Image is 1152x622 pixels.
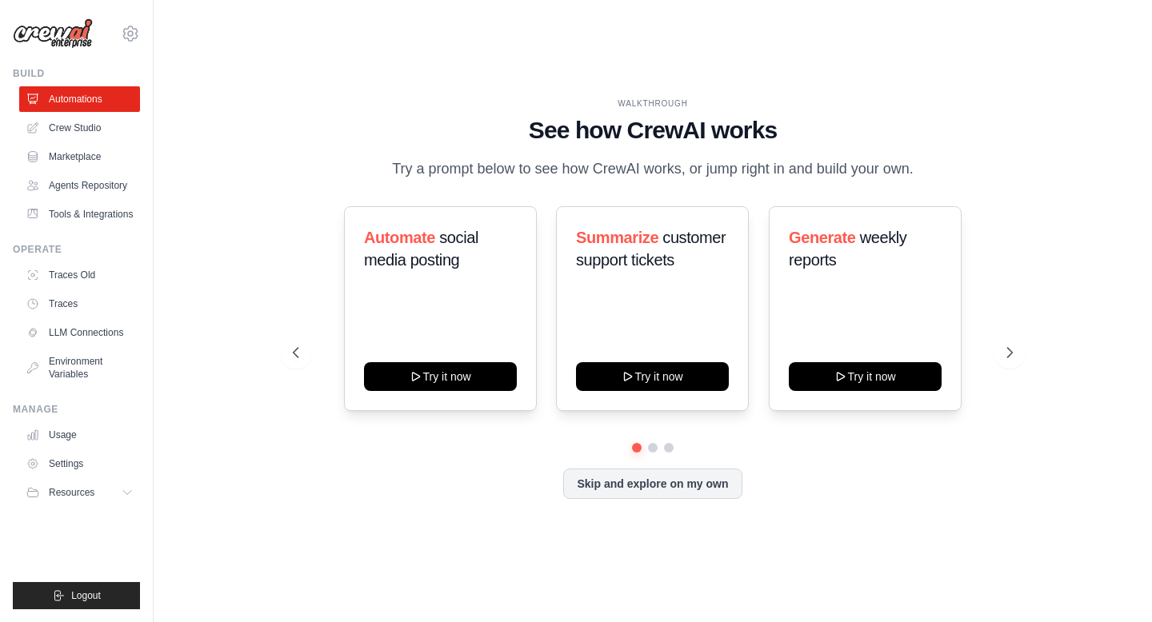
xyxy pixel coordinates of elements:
[19,86,140,112] a: Automations
[13,18,93,49] img: Logo
[19,422,140,448] a: Usage
[19,173,140,198] a: Agents Repository
[293,116,1012,145] h1: See how CrewAI works
[576,229,658,246] span: Summarize
[13,243,140,256] div: Operate
[19,201,140,227] a: Tools & Integrations
[19,262,140,288] a: Traces Old
[364,362,517,391] button: Try it now
[71,589,101,602] span: Logout
[19,480,140,505] button: Resources
[563,468,742,499] button: Skip and explore on my own
[19,320,140,345] a: LLM Connections
[13,403,140,416] div: Manage
[49,486,94,499] span: Resources
[789,229,856,246] span: Generate
[13,582,140,609] button: Logout
[19,115,140,141] a: Crew Studio
[19,291,140,317] a: Traces
[293,98,1012,110] div: WALKTHROUGH
[789,229,906,269] span: weekly reports
[364,229,435,246] span: Automate
[19,144,140,169] a: Marketplace
[19,451,140,476] a: Settings
[19,349,140,387] a: Environment Variables
[789,362,942,391] button: Try it now
[576,362,729,391] button: Try it now
[13,67,140,80] div: Build
[384,157,922,181] p: Try a prompt below to see how CrewAI works, or jump right in and build your own.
